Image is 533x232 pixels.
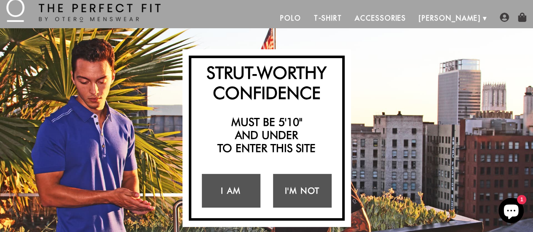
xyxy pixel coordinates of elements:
a: Accessories [348,8,412,28]
h2: Strut-Worthy Confidence [196,62,338,103]
a: I Am [202,174,260,208]
h2: Must be 5'10" and under to enter this site [196,115,338,155]
a: Polo [274,8,308,28]
a: T-Shirt [307,8,348,28]
img: shopping-bag-icon.png [517,13,527,22]
img: user-account-icon.png [500,13,509,22]
inbox-online-store-chat: Shopify online store chat [496,198,526,225]
a: I'm Not [273,174,332,208]
a: [PERSON_NAME] [412,8,487,28]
